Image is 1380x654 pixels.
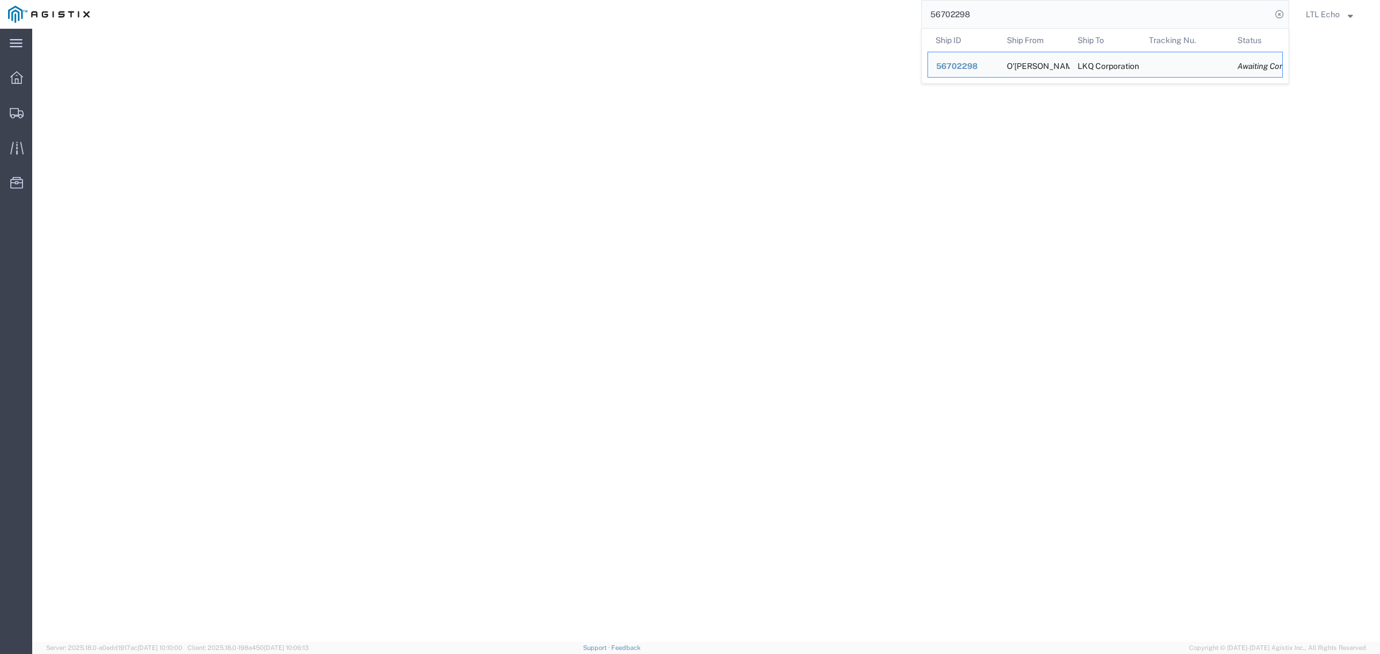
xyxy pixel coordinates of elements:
span: LTL Echo [1306,8,1340,21]
span: Client: 2025.18.0-198a450 [187,644,309,651]
th: Status [1229,29,1283,52]
span: 56702298 [936,61,977,71]
th: Tracking Nu. [1141,29,1230,52]
th: Ship From [999,29,1070,52]
div: LKQ Corporation [1078,52,1133,77]
img: logo [8,6,90,23]
th: Ship To [1069,29,1141,52]
iframe: FS Legacy Container [32,29,1380,642]
th: Ship ID [927,29,999,52]
table: Search Results [927,29,1289,83]
div: Awaiting Confirmation [1237,60,1274,72]
span: [DATE] 10:10:00 [137,644,182,651]
div: O'Reilly DC Naperville [1007,52,1062,77]
input: Search for shipment number, reference number [922,1,1271,28]
button: LTL Echo [1305,7,1364,21]
a: Feedback [611,644,641,651]
div: 56702298 [936,60,991,72]
a: Support [583,644,612,651]
span: Server: 2025.18.0-a0edd1917ac [46,644,182,651]
span: Copyright © [DATE]-[DATE] Agistix Inc., All Rights Reserved [1189,643,1366,653]
span: [DATE] 10:06:13 [264,644,309,651]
